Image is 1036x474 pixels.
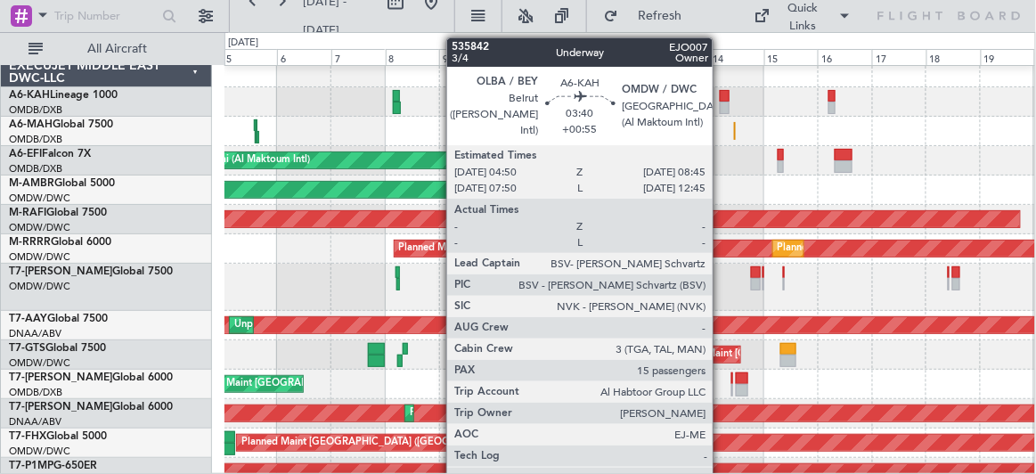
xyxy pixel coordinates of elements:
[9,221,70,234] a: OMDW/DWC
[399,235,575,262] div: Planned Maint Dubai (Al Maktoum Intl)
[54,3,157,29] input: Trip Number
[228,36,258,51] div: [DATE]
[9,372,112,383] span: T7-[PERSON_NAME]
[9,461,53,471] span: T7-P1MP
[223,49,277,65] div: 5
[439,49,494,65] div: 9
[601,49,656,65] div: 12
[9,386,62,399] a: OMDB/DXB
[9,237,51,248] span: M-RRRR
[9,266,173,277] a: T7-[PERSON_NAME]Global 7500
[9,103,62,117] a: OMDB/DXB
[9,237,111,248] a: M-RRRRGlobal 6000
[9,149,91,159] a: A6-EFIFalcon 7X
[9,162,62,176] a: OMDB/DXB
[9,266,112,277] span: T7-[PERSON_NAME]
[410,400,585,427] div: Planned Maint Dubai (Al Maktoum Intl)
[9,314,108,324] a: T7-AAYGlobal 7500
[981,49,1035,65] div: 19
[746,2,861,30] button: Quick Links
[234,312,498,339] div: Unplanned Maint [GEOGRAPHIC_DATA] (Al Maktoum Intl)
[818,49,872,65] div: 16
[710,49,764,65] div: 14
[9,133,62,146] a: OMDB/DXB
[9,356,70,370] a: OMDW/DWC
[9,402,112,413] span: T7-[PERSON_NAME]
[9,90,50,101] span: A6-KAH
[9,343,106,354] a: T7-GTSGlobal 7500
[46,43,188,55] span: All Aircraft
[9,327,61,340] a: DNAA/ABV
[9,343,45,354] span: T7-GTS
[20,35,193,63] button: All Aircraft
[9,178,115,189] a: M-AMBRGlobal 5000
[9,372,173,383] a: T7-[PERSON_NAME]Global 6000
[9,431,107,442] a: T7-FHXGlobal 5000
[241,429,522,456] div: Planned Maint [GEOGRAPHIC_DATA] ([GEOGRAPHIC_DATA])
[9,119,113,130] a: A6-MAHGlobal 7500
[9,314,47,324] span: T7-AAY
[9,119,53,130] span: A6-MAH
[494,49,548,65] div: 10
[9,431,46,442] span: T7-FHX
[548,49,602,65] div: 11
[9,192,70,205] a: OMDW/DWC
[9,208,46,218] span: M-RAFI
[331,49,386,65] div: 7
[9,90,118,101] a: A6-KAHLineage 1000
[9,461,97,471] a: T7-P1MPG-650ER
[9,445,70,458] a: OMDW/DWC
[596,2,703,30] button: Refresh
[622,147,797,174] div: Planned Maint Dubai (Al Maktoum Intl)
[9,402,173,413] a: T7-[PERSON_NAME]Global 6000
[9,208,107,218] a: M-RAFIGlobal 7500
[623,10,697,22] span: Refresh
[626,312,890,339] div: Unplanned Maint [GEOGRAPHIC_DATA] (Al Maktoum Intl)
[764,49,819,65] div: 15
[9,280,70,293] a: OMDW/DWC
[9,250,70,264] a: OMDW/DWC
[778,235,953,262] div: Planned Maint Dubai (Al Maktoum Intl)
[9,178,54,189] span: M-AMBR
[656,49,710,65] div: 13
[9,415,61,429] a: DNAA/ABV
[453,206,628,233] div: Planned Maint Dubai (Al Maktoum Intl)
[926,49,981,65] div: 18
[277,49,331,65] div: 6
[681,341,877,368] div: AOG Maint [GEOGRAPHIC_DATA] (Seletar)
[386,49,440,65] div: 8
[9,149,42,159] span: A6-EFI
[872,49,926,65] div: 17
